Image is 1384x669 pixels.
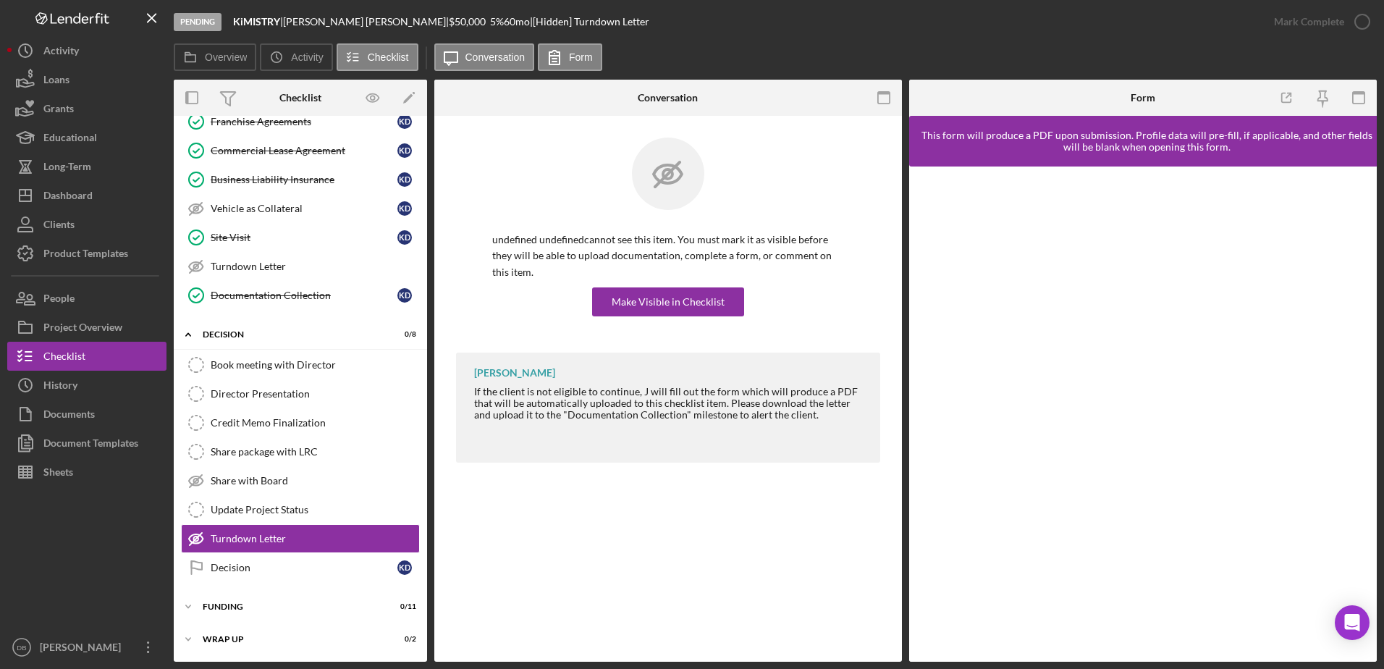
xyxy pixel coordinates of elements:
[397,172,412,187] div: K D
[181,223,420,252] a: Site VisitKD
[538,43,602,71] button: Form
[397,114,412,129] div: K D
[43,458,73,490] div: Sheets
[181,553,420,582] a: DecisionKD
[7,633,166,662] button: DB[PERSON_NAME]
[916,130,1377,153] div: This form will produce a PDF upon submission. Profile data will pre-fill, if applicable, and othe...
[211,261,419,272] div: Turndown Letter
[1131,92,1155,104] div: Form
[279,92,321,104] div: Checklist
[368,51,409,63] label: Checklist
[397,288,412,303] div: K D
[181,408,420,437] a: Credit Memo Finalization
[181,524,420,553] a: Turndown Letter
[449,15,486,28] span: $50,000
[474,386,866,432] div: If the client is not eligible to continue, J will fill out the form which will produce a PDF that...
[174,43,256,71] button: Overview
[181,194,420,223] a: Vehicle as CollateralKD
[211,388,419,400] div: Director Presentation
[181,495,420,524] a: Update Project Status
[211,359,419,371] div: Book meeting with Director
[17,644,26,652] text: DB
[205,51,247,63] label: Overview
[530,16,649,28] div: | [Hidden] Turndown Letter
[492,232,844,280] p: undefined undefined cannot see this item. You must mark it as visible before they will be able to...
[181,379,420,408] a: Director Presentation
[181,281,420,310] a: Documentation CollectionKD
[211,232,397,243] div: Site Visit
[211,504,419,516] div: Update Project Status
[397,143,412,158] div: K D
[211,533,419,544] div: Turndown Letter
[1335,605,1370,640] div: Open Intercom Messenger
[36,633,130,665] div: [PERSON_NAME]
[612,287,725,316] div: Make Visible in Checklist
[233,15,280,28] b: KiMISTRY
[203,602,380,611] div: Funding
[390,330,416,339] div: 0 / 8
[924,181,1364,647] iframe: Lenderfit form
[638,92,698,104] div: Conversation
[181,136,420,165] a: Commercial Lease AgreementKD
[211,145,397,156] div: Commercial Lease Agreement
[211,562,397,573] div: Decision
[181,350,420,379] a: Book meeting with Director
[397,201,412,216] div: K D
[434,43,535,71] button: Conversation
[474,367,555,379] div: [PERSON_NAME]
[260,43,332,71] button: Activity
[211,446,419,458] div: Share package with LRC
[390,602,416,611] div: 0 / 11
[1274,7,1344,36] div: Mark Complete
[465,51,526,63] label: Conversation
[337,43,418,71] button: Checklist
[490,16,504,28] div: 5 %
[7,458,166,487] button: Sheets
[390,635,416,644] div: 0 / 2
[181,437,420,466] a: Share package with LRC
[181,107,420,136] a: Franchise AgreementsKD
[1259,7,1377,36] button: Mark Complete
[203,635,380,644] div: Wrap up
[504,16,530,28] div: 60 mo
[211,417,419,429] div: Credit Memo Finalization
[181,466,420,495] a: Share with Board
